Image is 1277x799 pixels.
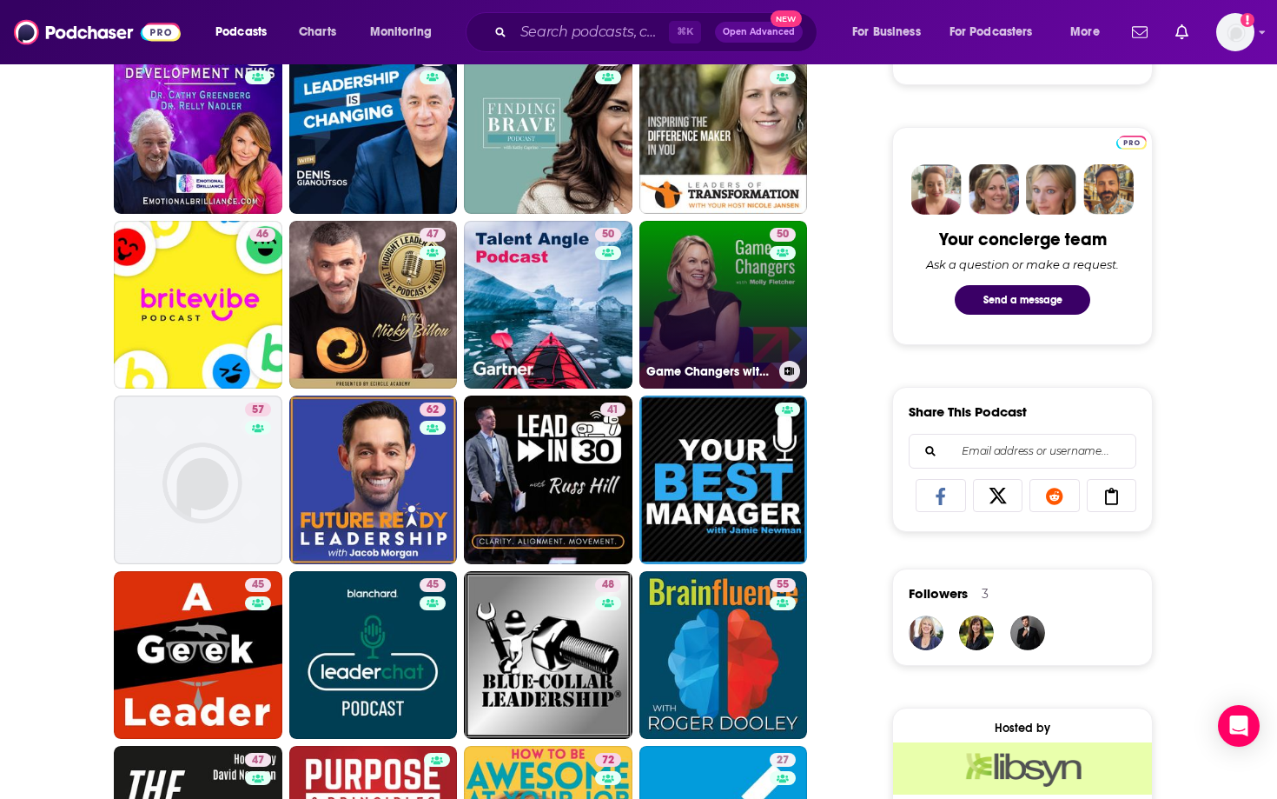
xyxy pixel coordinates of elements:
[723,28,795,37] span: Open Advanced
[770,228,796,242] a: 50
[114,571,282,740] a: 45
[607,402,619,419] span: 41
[777,752,789,769] span: 27
[893,721,1152,736] div: Hosted by
[1116,136,1147,150] img: Podchaser Pro
[299,20,336,44] span: Charts
[288,18,347,46] a: Charts
[771,10,802,27] span: New
[639,571,808,740] a: 55
[909,403,1027,420] h3: Share This Podcast
[203,18,289,46] button: open menu
[1070,20,1100,44] span: More
[959,616,994,650] img: HowellMedia
[464,571,632,740] a: 48
[715,22,803,43] button: Open AdvancedNew
[289,396,458,564] a: 62
[969,164,1019,215] img: Barbara Profile
[427,226,439,243] span: 47
[909,585,968,602] span: Followers
[595,228,621,242] a: 50
[1116,133,1147,150] a: Pro website
[370,20,432,44] span: Monitoring
[289,571,458,740] a: 45
[646,364,772,379] h3: Game Changers with [PERSON_NAME]
[427,402,439,419] span: 62
[245,52,271,66] a: 38
[949,20,1033,44] span: For Podcasters
[1216,13,1254,51] button: Show profile menu
[770,753,796,767] a: 27
[602,226,614,243] span: 50
[289,45,458,214] a: 48
[252,402,264,419] span: 57
[595,578,621,592] a: 48
[114,45,282,214] a: 38
[1216,13,1254,51] img: User Profile
[595,52,621,66] a: 47
[420,228,446,242] a: 47
[1026,164,1076,215] img: Jules Profile
[114,221,282,390] a: 46
[840,18,943,46] button: open menu
[639,45,808,214] a: 43
[215,20,267,44] span: Podcasts
[602,752,614,769] span: 72
[114,396,282,564] a: 57
[482,12,834,52] div: Search podcasts, credits, & more...
[420,52,446,66] a: 48
[916,479,966,512] a: Share on Facebook
[1241,13,1254,27] svg: Add a profile image
[595,753,621,767] a: 72
[245,403,271,416] a: 57
[358,18,454,46] button: open menu
[909,616,943,650] img: MendhiAudlin
[464,221,632,390] a: 50
[777,226,789,243] span: 50
[982,586,989,602] div: 3
[1087,479,1137,512] a: Copy Link
[602,576,614,594] span: 48
[770,578,796,592] a: 55
[639,221,808,390] a: 50Game Changers with [PERSON_NAME]
[464,45,632,214] a: 47
[909,434,1136,469] div: Search followers
[252,752,264,769] span: 47
[420,578,446,592] a: 45
[893,742,1152,795] img: Libsyn Deal: Use code: 'podchaser' for rest of Aug + Sep FREE!
[513,18,669,46] input: Search podcasts, credits, & more...
[420,403,446,416] a: 62
[1058,18,1122,46] button: open menu
[289,221,458,390] a: 47
[911,164,962,215] img: Sydney Profile
[1216,13,1254,51] span: Logged in as torisims
[1029,479,1080,512] a: Share on Reddit
[464,396,632,564] a: 41
[973,479,1023,512] a: Share on X/Twitter
[1083,164,1134,215] img: Jon Profile
[669,21,701,43] span: ⌘ K
[245,578,271,592] a: 45
[1218,705,1260,747] div: Open Intercom Messenger
[852,20,921,44] span: For Business
[1125,17,1155,47] a: Show notifications dropdown
[245,753,271,767] a: 47
[923,435,1122,468] input: Email address or username...
[1010,616,1045,650] img: JohirMia
[427,576,439,594] span: 45
[938,18,1058,46] button: open menu
[600,403,625,416] a: 41
[14,16,181,49] img: Podchaser - Follow, Share and Rate Podcasts
[926,257,1119,271] div: Ask a question or make a request.
[939,229,1107,250] div: Your concierge team
[770,52,796,66] a: 43
[252,576,264,594] span: 45
[777,576,789,594] span: 55
[955,285,1090,315] button: Send a message
[249,228,275,242] a: 46
[256,226,268,243] span: 46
